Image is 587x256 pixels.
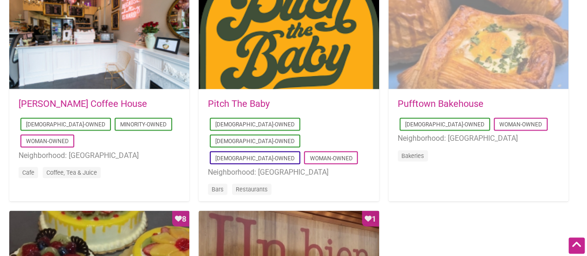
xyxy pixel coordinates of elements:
a: Pufftown Bakehouse [398,98,484,109]
div: Scroll Back to Top [568,237,585,254]
a: [PERSON_NAME] Coffee House [19,98,147,109]
a: [DEMOGRAPHIC_DATA]-Owned [215,121,295,128]
a: Cafe [22,169,34,176]
a: [DEMOGRAPHIC_DATA]-Owned [215,155,295,161]
a: Restaurants [236,185,268,192]
a: Bars [212,185,224,192]
a: Coffee, Tea & Juice [46,169,97,176]
a: Pitch The Baby [208,98,270,109]
a: Woman-Owned [26,138,69,144]
li: Neighborhood: [GEOGRAPHIC_DATA] [19,149,180,161]
a: Bakeries [401,152,424,159]
li: Neighborhood: [GEOGRAPHIC_DATA] [398,132,559,144]
a: Woman-Owned [499,121,542,128]
a: [DEMOGRAPHIC_DATA]-Owned [26,121,105,128]
a: [DEMOGRAPHIC_DATA]-Owned [405,121,484,128]
li: Neighborhood: [GEOGRAPHIC_DATA] [208,166,369,178]
a: Minority-Owned [120,121,167,128]
a: [DEMOGRAPHIC_DATA]-Owned [215,138,295,144]
a: Woman-Owned [310,155,352,161]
